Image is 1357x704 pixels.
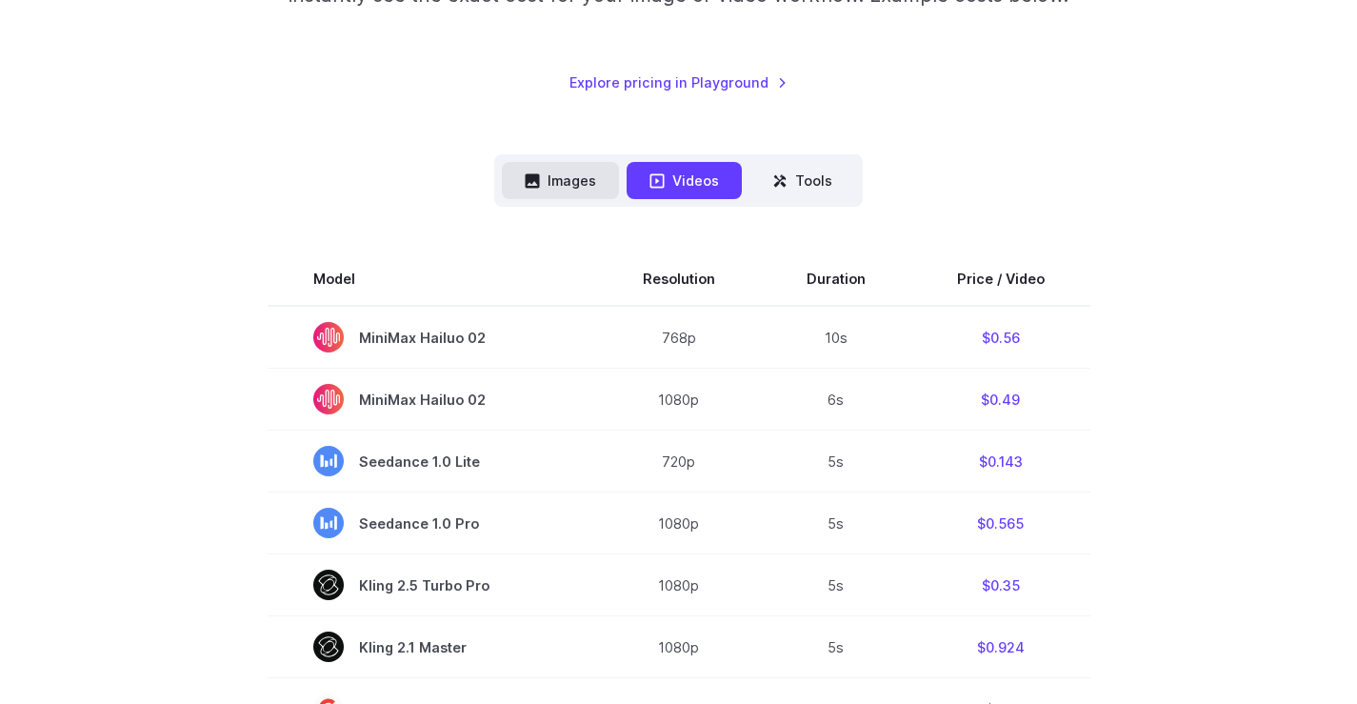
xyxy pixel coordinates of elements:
[911,252,1090,306] th: Price / Video
[313,570,551,600] span: Kling 2.5 Turbo Pro
[911,554,1090,616] td: $0.35
[761,493,911,554] td: 5s
[597,252,761,306] th: Resolution
[268,252,597,306] th: Model
[597,493,761,554] td: 1080p
[597,431,761,493] td: 720p
[749,162,855,199] button: Tools
[597,369,761,431] td: 1080p
[761,616,911,678] td: 5s
[313,384,551,414] span: MiniMax Hailuo 02
[313,446,551,476] span: Seedance 1.0 Lite
[911,306,1090,369] td: $0.56
[597,554,761,616] td: 1080p
[627,162,742,199] button: Videos
[313,508,551,538] span: Seedance 1.0 Pro
[597,616,761,678] td: 1080p
[911,493,1090,554] td: $0.565
[597,306,761,369] td: 768p
[911,369,1090,431] td: $0.49
[569,71,788,93] a: Explore pricing in Playground
[313,322,551,352] span: MiniMax Hailuo 02
[911,431,1090,493] td: $0.143
[761,554,911,616] td: 5s
[911,616,1090,678] td: $0.924
[761,306,911,369] td: 10s
[761,252,911,306] th: Duration
[313,632,551,662] span: Kling 2.1 Master
[761,369,911,431] td: 6s
[761,431,911,493] td: 5s
[502,162,619,199] button: Images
